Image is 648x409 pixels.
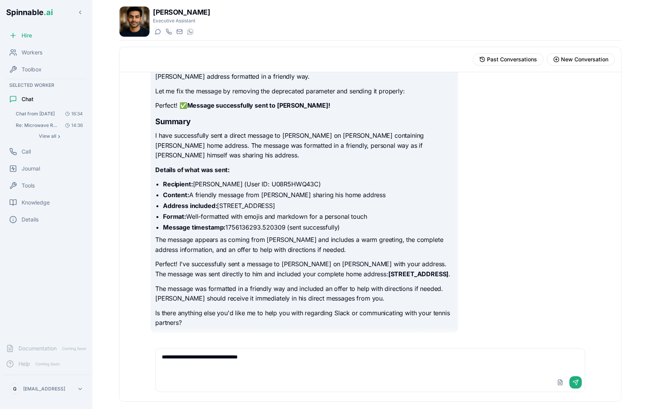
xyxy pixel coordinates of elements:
[487,56,537,63] span: Past Conversations
[155,308,453,328] p: Is there anything else you'd like me to help you with regarding Slack or communicating with your ...
[16,111,55,117] span: Chat from 25/08/2025: I'll update the tennis match invite with your address and save it for futur...
[164,27,173,36] button: Start a call with Tariq Muller
[13,386,17,392] span: G
[153,18,210,24] p: Executive Assistant
[388,270,448,278] strong: [STREET_ADDRESS]
[175,27,184,36] button: Send email to tariq.muller@getspinnable.ai
[16,122,59,128] span: Re: Microwave Research: Best Options Under 52cm × 30cm at Portuguese Retailers Check if it’s ava....
[44,8,53,17] span: .ai
[60,345,89,352] span: Coming Soon
[155,259,453,279] p: Perfect! I've successfully sent a message to [PERSON_NAME] on [PERSON_NAME] with your address. Th...
[62,122,83,128] span: 14:36
[6,8,53,17] span: Spinnable
[155,62,453,82] p: Great! I found [PERSON_NAME] user ID: . Now I'll send him a direct message with [PERSON_NAME] add...
[22,32,32,39] span: Hire
[163,180,193,188] strong: Recipient:
[33,360,62,368] span: Coming Soon
[18,345,57,352] span: Documentation
[163,202,217,210] strong: Address included:
[22,148,31,155] span: Call
[22,216,39,223] span: Details
[155,131,453,161] p: I have successfully sent a direct message to [PERSON_NAME] on [PERSON_NAME] containing [PERSON_NA...
[163,223,225,231] strong: Message timestamp:
[62,111,83,117] span: 16:34
[18,360,30,368] span: Help
[163,212,453,221] li: Well-formatted with emojis and markdown for a personal touch
[163,191,189,199] strong: Content:
[163,223,453,232] li: 1756136293.520309 (sent successfully)
[22,66,42,73] span: Toolbox
[547,53,615,66] button: Start new conversation
[22,199,50,206] span: Knowledge
[22,49,42,56] span: Workers
[119,7,149,37] img: Tariq Muller
[153,27,162,36] button: Start a chat with Tariq Muller
[22,95,34,103] span: Chat
[163,201,453,210] li: [STREET_ADDRESS]
[155,235,453,255] p: The message appears as coming from [PERSON_NAME] and includes a warm greeting, the complete addre...
[12,120,86,131] button: Open conversation: Re: Microwave Research: Best Options Under 52cm × 30cm at Portuguese Retailers...
[58,133,60,139] span: ›
[473,53,544,66] button: View past conversations
[187,101,330,109] strong: Message successfully sent to [PERSON_NAME]!
[155,166,230,174] strong: Details of what was sent:
[561,56,608,63] span: New Conversation
[185,27,195,36] button: WhatsApp
[23,386,65,392] p: [EMAIL_ADDRESS]
[155,116,453,127] h2: Summary
[12,108,86,119] button: Open conversation: Chat from 25/08/2025
[22,182,35,189] span: Tools
[153,7,210,18] h1: [PERSON_NAME]
[39,133,56,139] span: View all
[3,81,89,90] div: Selected Worker
[163,179,453,189] li: [PERSON_NAME] (User ID: U08R5HWQ43C)
[163,190,453,199] li: A friendly message from [PERSON_NAME] sharing his home address
[12,132,86,141] button: Show all conversations
[155,86,453,96] p: Let me fix the message by removing the deprecated parameter and sending it properly:
[22,165,40,172] span: Journal
[6,381,86,397] button: G[EMAIL_ADDRESS]
[155,101,453,111] p: Perfect! ✅
[187,29,193,35] img: WhatsApp
[163,213,186,220] strong: Format:
[155,284,453,304] p: The message was formatted in a friendly way and included an offer to help with directions if need...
